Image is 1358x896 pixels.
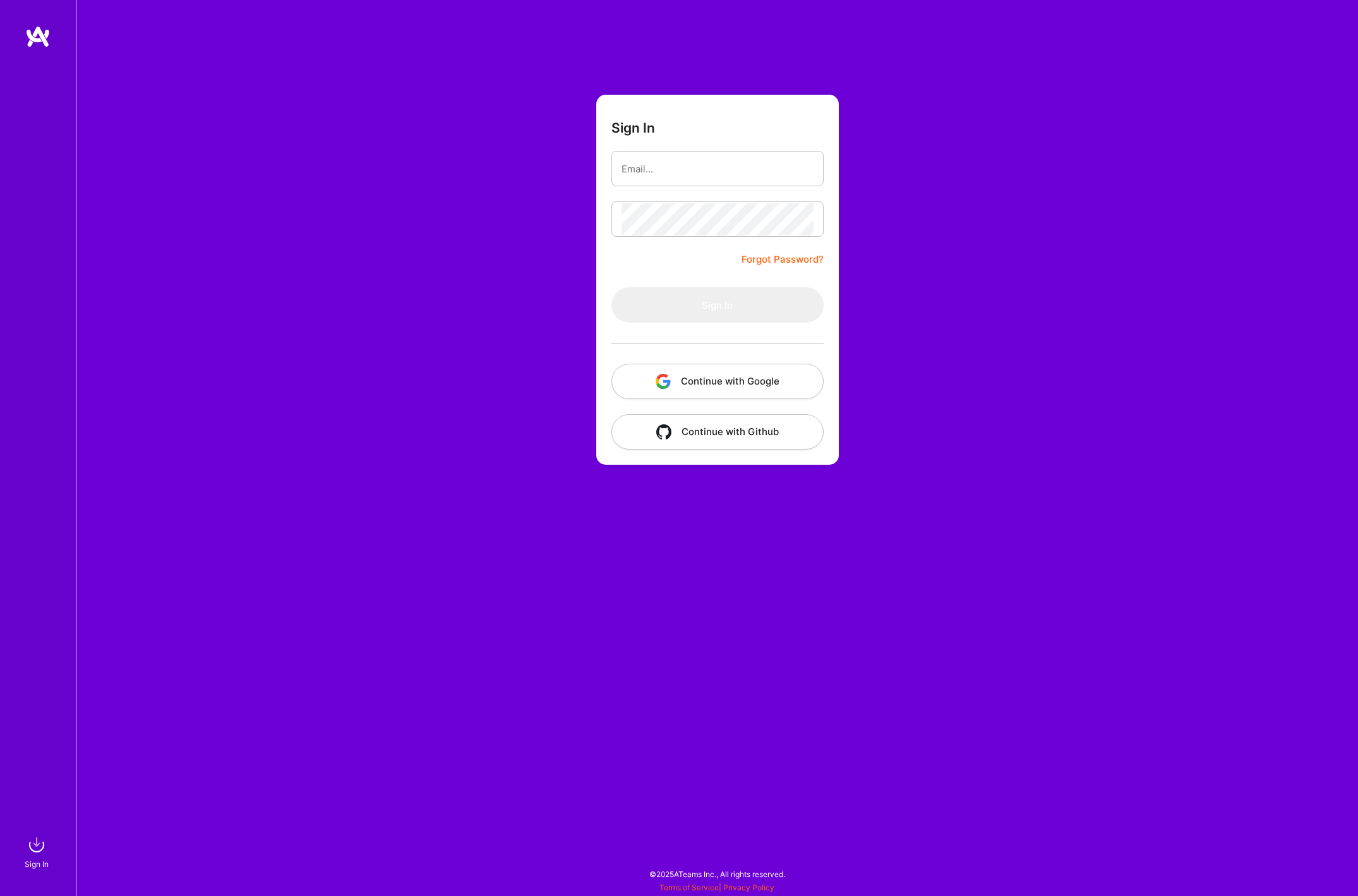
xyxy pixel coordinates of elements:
[659,883,774,892] span: |
[24,832,49,857] img: sign in
[622,153,814,185] input: Email...
[659,883,719,892] a: Terms of Service
[656,424,671,439] img: icon
[25,25,51,48] img: logo
[611,414,824,450] button: Continue with Github
[742,252,824,267] a: Forgot Password?
[611,364,824,399] button: Continue with Google
[656,374,671,389] img: icon
[25,857,49,871] div: Sign In
[76,858,1358,890] div: © 2025 ATeams Inc., All rights reserved.
[723,883,774,892] a: Privacy Policy
[611,287,824,323] button: Sign In
[611,120,655,136] h3: Sign In
[27,832,49,871] a: sign inSign In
